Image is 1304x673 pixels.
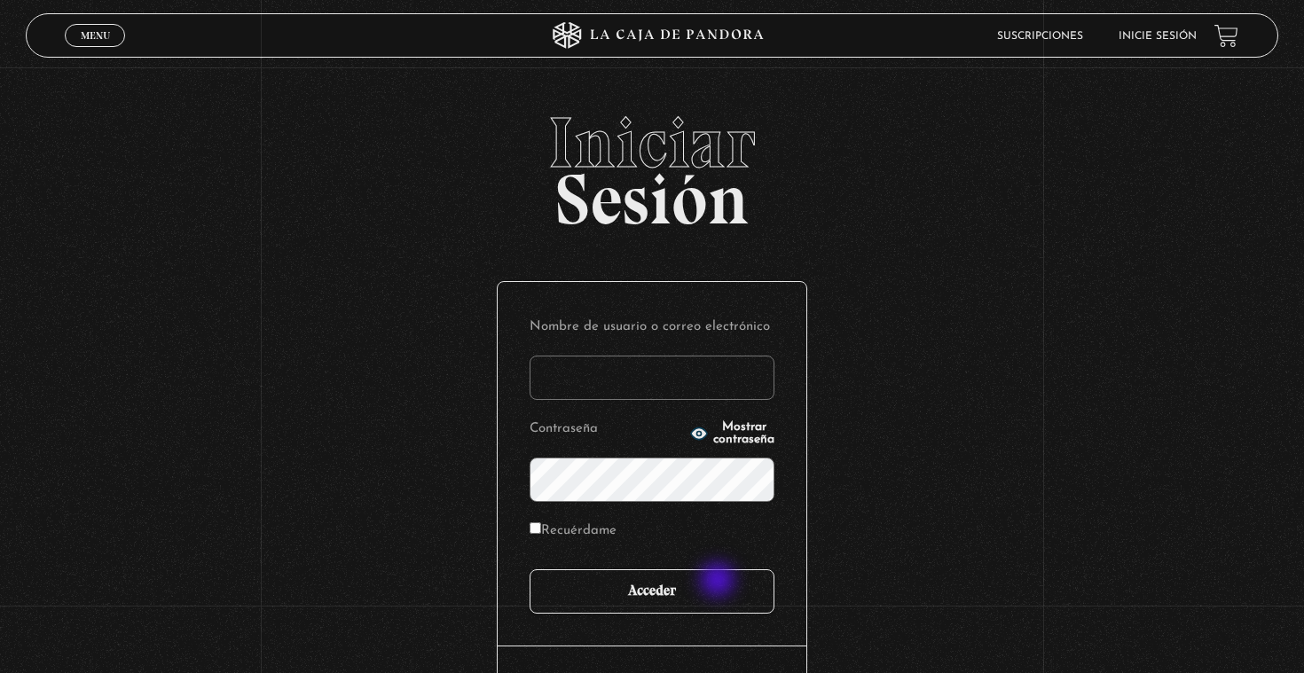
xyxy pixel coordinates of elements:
[690,421,774,446] button: Mostrar contraseña
[530,314,774,341] label: Nombre de usuario o correo electrónico
[75,45,116,58] span: Cerrar
[530,416,685,443] label: Contraseña
[530,569,774,614] input: Acceder
[713,421,774,446] span: Mostrar contraseña
[81,30,110,41] span: Menu
[530,522,541,534] input: Recuérdame
[1214,24,1238,48] a: View your shopping cart
[997,31,1083,42] a: Suscripciones
[26,107,1277,178] span: Iniciar
[26,107,1277,221] h2: Sesión
[1119,31,1197,42] a: Inicie sesión
[530,518,617,545] label: Recuérdame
